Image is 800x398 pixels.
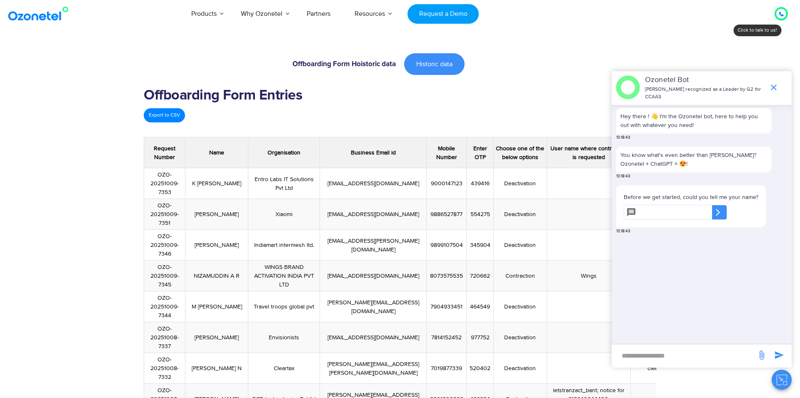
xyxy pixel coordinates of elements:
[248,199,320,230] td: Xiaomi
[248,168,320,199] td: Entro Labs IT Solutions Pvt Ltd
[320,322,427,353] td: [EMAIL_ADDRESS][DOMAIN_NAME]
[185,168,248,199] td: K [PERSON_NAME]
[494,291,547,322] td: Deactivation
[416,61,452,67] span: Historic data
[645,75,765,86] p: Ozonetel Bot
[466,322,493,353] td: 977752
[320,230,427,261] td: [EMAIL_ADDRESS][PERSON_NAME][DOMAIN_NAME]
[427,353,467,384] td: 7019877339
[466,137,493,168] th: Enter OTP
[248,322,320,353] td: Envisionists
[427,291,467,322] td: 7904933451
[494,137,547,168] th: Choose one of the below options
[772,370,792,390] button: Close chat
[547,261,630,291] td: Wings
[547,137,630,168] th: User name where contraction is requested
[427,168,467,199] td: 9000147123
[185,137,248,168] th: Name
[248,261,320,291] td: WINGS BRAND ACTIVATION INDIA PVT LTD
[645,86,765,101] p: [PERSON_NAME] recognized as a Leader by G2 for CCAAS
[248,291,320,322] td: Travel troops global pvt
[494,322,547,353] td: Deactivation
[320,291,427,322] td: [PERSON_NAME][EMAIL_ADDRESS][DOMAIN_NAME]
[144,137,185,168] th: Request Number
[185,199,248,230] td: [PERSON_NAME]
[427,322,467,353] td: 7814152452
[466,230,493,261] td: 345904
[466,261,493,291] td: 720662
[185,230,248,261] td: [PERSON_NAME]
[144,168,185,199] td: OZO-20251009-7353
[248,230,320,261] td: Indiamart intermesh ltd.
[404,53,465,75] a: Historic data
[144,261,185,291] td: OZO-20251009-7345
[616,134,630,141] span: 13:18:43
[427,137,467,168] th: Mobile Number
[494,199,547,230] td: Deactivation
[494,230,547,261] td: Deactivation
[466,168,493,199] td: 439416
[753,347,770,363] span: send message
[248,353,320,384] td: Cleartax
[466,353,493,384] td: 520402
[616,348,752,363] div: new-msg-input
[624,193,758,201] p: Before we get started, could you tell me your name?
[616,228,630,234] span: 13:18:43
[320,261,427,291] td: [EMAIL_ADDRESS][DOMAIN_NAME]
[185,261,248,291] td: NIZAMUDDIN A R
[185,322,248,353] td: [PERSON_NAME]
[427,199,467,230] td: 9886527877
[427,230,467,261] td: 9899107504
[620,112,767,129] p: Hey there ! 👋 I'm the Ozonetel bot, here to help you out with whatever you need!
[248,137,320,168] th: Organisation
[616,75,640,99] img: header
[494,261,547,291] td: Contraction
[771,347,787,363] span: send message
[407,4,479,24] a: Request a Demo
[427,261,467,291] td: 8073575535
[320,168,427,199] td: [EMAIL_ADDRESS][DOMAIN_NAME]
[148,61,396,68] h6: Offboarding Form Hoistoric data
[616,173,630,179] span: 13:18:43
[144,353,185,384] td: OZO-20251008-7332
[320,199,427,230] td: [EMAIL_ADDRESS][DOMAIN_NAME]
[185,291,248,322] td: M [PERSON_NAME]
[620,151,767,168] p: You know what's even better than [PERSON_NAME]? Ozonetel + ChatGPT = 😍!
[185,353,248,384] td: [PERSON_NAME] N
[144,199,185,230] td: OZO-20251009-7351
[494,353,547,384] td: Deactivation
[466,199,493,230] td: 554275
[765,79,782,96] span: end chat or minimize
[144,108,185,122] a: Export to CSV
[144,87,656,104] h2: Offboarding Form Entries
[320,353,427,384] td: [PERSON_NAME][EMAIL_ADDRESS][PERSON_NAME][DOMAIN_NAME]
[144,291,185,322] td: OZO-20251009-7344
[144,230,185,261] td: OZO-20251009-7346
[494,168,547,199] td: Deactivation
[320,137,427,168] th: Business Email id
[466,291,493,322] td: 464549
[144,322,185,353] td: OZO-20251008-7337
